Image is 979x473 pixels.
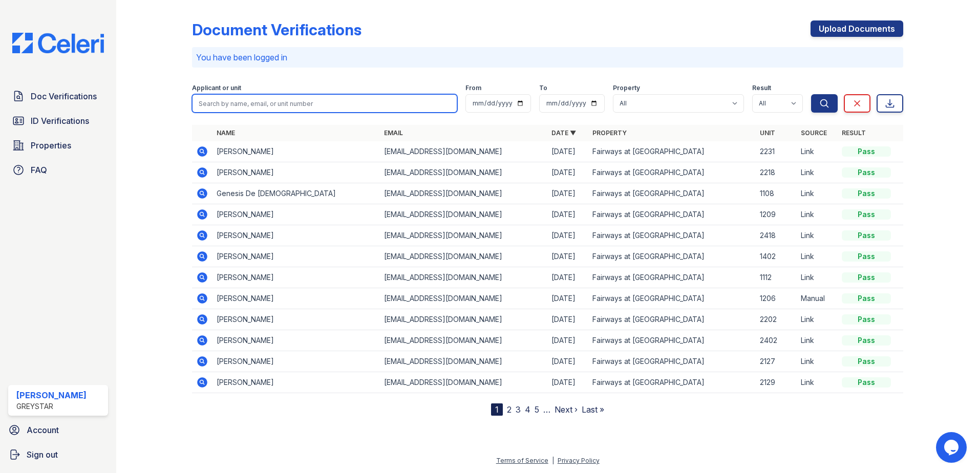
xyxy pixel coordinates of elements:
div: Pass [842,251,891,262]
div: Pass [842,356,891,367]
label: From [465,84,481,92]
td: Link [797,183,838,204]
a: Result [842,129,866,137]
a: FAQ [8,160,108,180]
td: Link [797,309,838,330]
a: Terms of Service [496,457,548,464]
td: [EMAIL_ADDRESS][DOMAIN_NAME] [380,225,547,246]
a: Date ▼ [551,129,576,137]
td: [PERSON_NAME] [212,351,380,372]
td: Genesis De [DEMOGRAPHIC_DATA] [212,183,380,204]
td: Fairways at [GEOGRAPHIC_DATA] [588,288,756,309]
span: FAQ [31,164,47,176]
a: 5 [535,404,539,415]
td: 2402 [756,330,797,351]
td: Link [797,225,838,246]
td: 2202 [756,309,797,330]
td: 2231 [756,141,797,162]
td: Link [797,267,838,288]
div: Pass [842,335,891,346]
td: [EMAIL_ADDRESS][DOMAIN_NAME] [380,183,547,204]
div: Pass [842,167,891,178]
div: Document Verifications [192,20,361,39]
td: Fairways at [GEOGRAPHIC_DATA] [588,330,756,351]
td: [DATE] [547,225,588,246]
div: | [552,457,554,464]
td: [DATE] [547,246,588,267]
div: [PERSON_NAME] [16,389,87,401]
label: Applicant or unit [192,84,241,92]
a: 4 [525,404,530,415]
td: Link [797,141,838,162]
a: 3 [516,404,521,415]
td: [DATE] [547,183,588,204]
td: 2129 [756,372,797,393]
td: [EMAIL_ADDRESS][DOMAIN_NAME] [380,246,547,267]
iframe: chat widget [936,432,969,463]
td: [EMAIL_ADDRESS][DOMAIN_NAME] [380,288,547,309]
span: Doc Verifications [31,90,97,102]
td: [PERSON_NAME] [212,225,380,246]
td: [EMAIL_ADDRESS][DOMAIN_NAME] [380,204,547,225]
td: Fairways at [GEOGRAPHIC_DATA] [588,246,756,267]
div: Pass [842,146,891,157]
a: Source [801,129,827,137]
td: [DATE] [547,204,588,225]
label: Property [613,84,640,92]
td: Link [797,162,838,183]
td: [DATE] [547,309,588,330]
td: [PERSON_NAME] [212,246,380,267]
td: [DATE] [547,288,588,309]
a: Unit [760,129,775,137]
p: You have been logged in [196,51,899,63]
a: Upload Documents [811,20,903,37]
div: Pass [842,230,891,241]
td: [DATE] [547,267,588,288]
a: Email [384,129,403,137]
td: [PERSON_NAME] [212,288,380,309]
td: [PERSON_NAME] [212,309,380,330]
td: [PERSON_NAME] [212,162,380,183]
td: 1206 [756,288,797,309]
td: [EMAIL_ADDRESS][DOMAIN_NAME] [380,267,547,288]
td: Link [797,372,838,393]
td: 1402 [756,246,797,267]
td: 2218 [756,162,797,183]
div: 1 [491,403,503,416]
td: 2127 [756,351,797,372]
td: [PERSON_NAME] [212,372,380,393]
span: Properties [31,139,71,152]
a: Last » [582,404,604,415]
div: Pass [842,377,891,388]
td: [EMAIL_ADDRESS][DOMAIN_NAME] [380,330,547,351]
td: Fairways at [GEOGRAPHIC_DATA] [588,204,756,225]
td: 1209 [756,204,797,225]
span: … [543,403,550,416]
td: [EMAIL_ADDRESS][DOMAIN_NAME] [380,372,547,393]
a: Doc Verifications [8,86,108,106]
td: Fairways at [GEOGRAPHIC_DATA] [588,372,756,393]
img: CE_Logo_Blue-a8612792a0a2168367f1c8372b55b34899dd931a85d93a1a3d3e32e68fde9ad4.png [4,33,112,53]
td: Fairways at [GEOGRAPHIC_DATA] [588,225,756,246]
td: Link [797,351,838,372]
a: Name [217,129,235,137]
div: Pass [842,314,891,325]
td: [PERSON_NAME] [212,141,380,162]
input: Search by name, email, or unit number [192,94,457,113]
td: [EMAIL_ADDRESS][DOMAIN_NAME] [380,141,547,162]
span: Account [27,424,59,436]
td: [PERSON_NAME] [212,267,380,288]
td: Manual [797,288,838,309]
div: Pass [842,272,891,283]
td: [DATE] [547,351,588,372]
td: Fairways at [GEOGRAPHIC_DATA] [588,309,756,330]
td: 1108 [756,183,797,204]
a: Account [4,420,112,440]
td: 2418 [756,225,797,246]
td: [DATE] [547,162,588,183]
label: Result [752,84,771,92]
td: Link [797,330,838,351]
td: Fairways at [GEOGRAPHIC_DATA] [588,141,756,162]
td: Fairways at [GEOGRAPHIC_DATA] [588,183,756,204]
label: To [539,84,547,92]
